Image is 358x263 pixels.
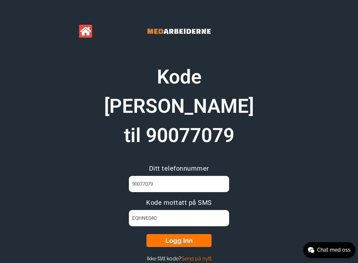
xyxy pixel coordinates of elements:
[181,256,212,262] span: Send på nytt
[130,20,228,43] img: Banner
[98,62,260,150] h1: Kode [PERSON_NAME] til 90077079
[146,199,212,206] span: Kode mottatt på SMS
[145,255,213,262] button: Ikke fått kode?Send på nytt
[146,234,212,247] button: Logg inn
[303,242,355,258] button: Chat med oss
[317,246,351,254] span: Chat med oss
[149,164,209,172] span: Ditt telefonnummer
